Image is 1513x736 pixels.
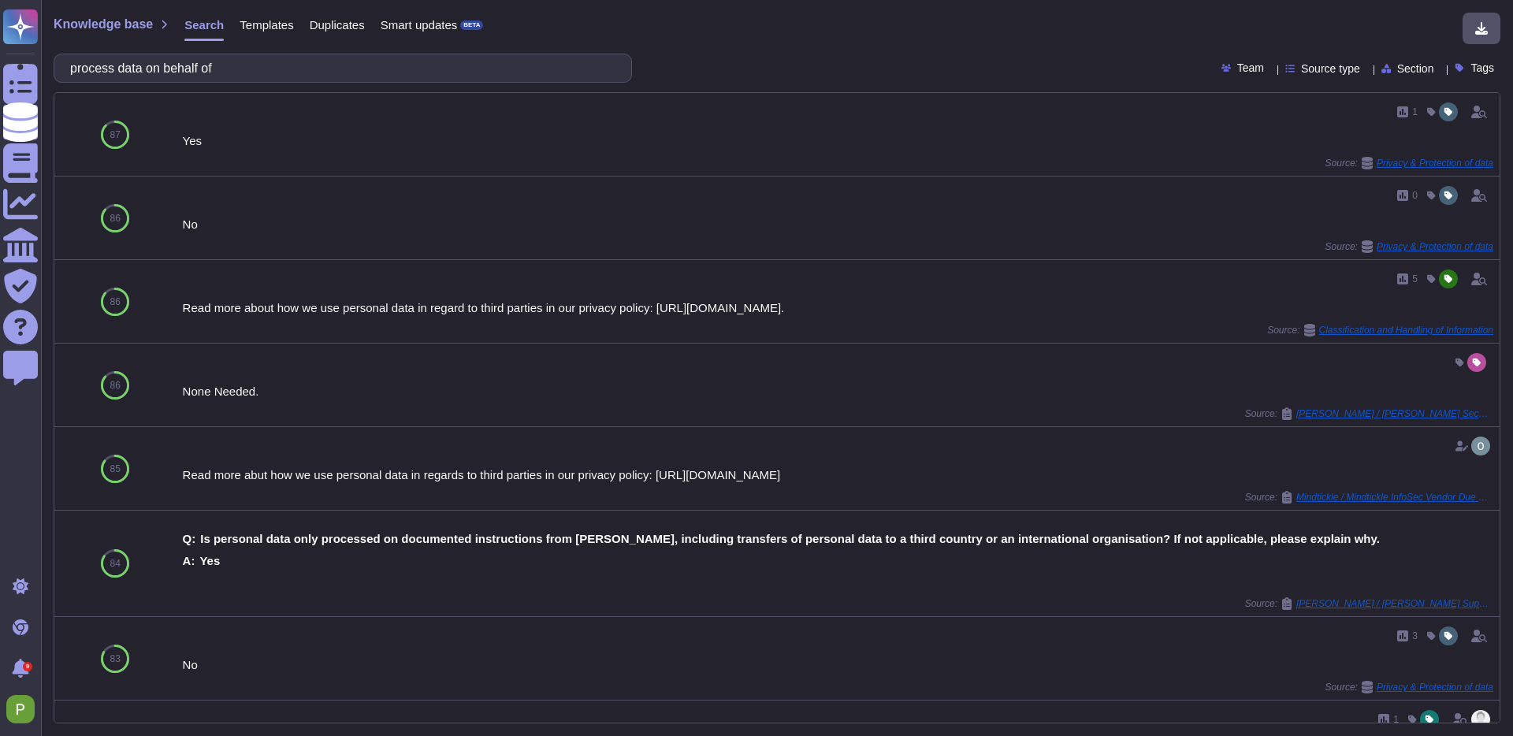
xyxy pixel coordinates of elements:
[6,695,35,723] img: user
[1325,157,1493,169] span: Source:
[1393,715,1399,724] span: 1
[1245,491,1493,504] span: Source:
[110,654,121,664] span: 83
[184,19,224,31] span: Search
[1470,62,1494,73] span: Tags
[1471,437,1490,455] img: user
[1377,682,1493,692] span: Privacy & Protection of data
[1296,493,1493,502] span: Mindtickle / Mindtickle InfoSec Vendor Due Diligence Questionnaire (1)
[183,555,195,567] b: A:
[183,218,1493,230] div: No
[1412,274,1418,284] span: 5
[1245,407,1493,420] span: Source:
[1412,191,1418,200] span: 0
[1471,710,1490,729] img: user
[62,54,615,82] input: Search a question or template...
[240,19,293,31] span: Templates
[110,464,121,474] span: 85
[1296,599,1493,608] span: [PERSON_NAME] / [PERSON_NAME] Supplier Self Assessment Questionnaire Cyber Security
[1412,631,1418,641] span: 3
[110,559,121,568] span: 84
[183,659,1493,671] div: No
[1397,63,1434,74] span: Section
[199,555,220,567] b: Yes
[110,130,121,139] span: 87
[1325,240,1493,253] span: Source:
[183,135,1493,147] div: Yes
[183,385,1493,397] div: None Needed.
[183,302,1493,314] div: Read more about how we use personal data in regard to third parties in our privacy policy: [URL][...
[1412,107,1418,117] span: 1
[1237,62,1264,73] span: Team
[54,18,153,31] span: Knowledge base
[381,19,458,31] span: Smart updates
[1267,324,1493,336] span: Source:
[23,662,32,671] div: 9
[110,297,121,307] span: 86
[1325,681,1493,693] span: Source:
[200,533,1380,545] b: Is personal data only processed on documented instructions from [PERSON_NAME], including transfer...
[1377,242,1493,251] span: Privacy & Protection of data
[3,692,46,727] button: user
[1301,63,1360,74] span: Source type
[183,469,1493,481] div: Read more abut how we use personal data in regards to third parties in our privacy policy: [URL][...
[110,381,121,390] span: 86
[1377,158,1493,168] span: Privacy & Protection of data
[1245,597,1493,610] span: Source:
[310,19,365,31] span: Duplicates
[1319,325,1493,335] span: Classification and Handling of Information
[110,214,121,223] span: 86
[183,533,196,545] b: Q:
[1296,409,1493,418] span: [PERSON_NAME] / [PERSON_NAME] Security Questions
[460,20,483,30] div: BETA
